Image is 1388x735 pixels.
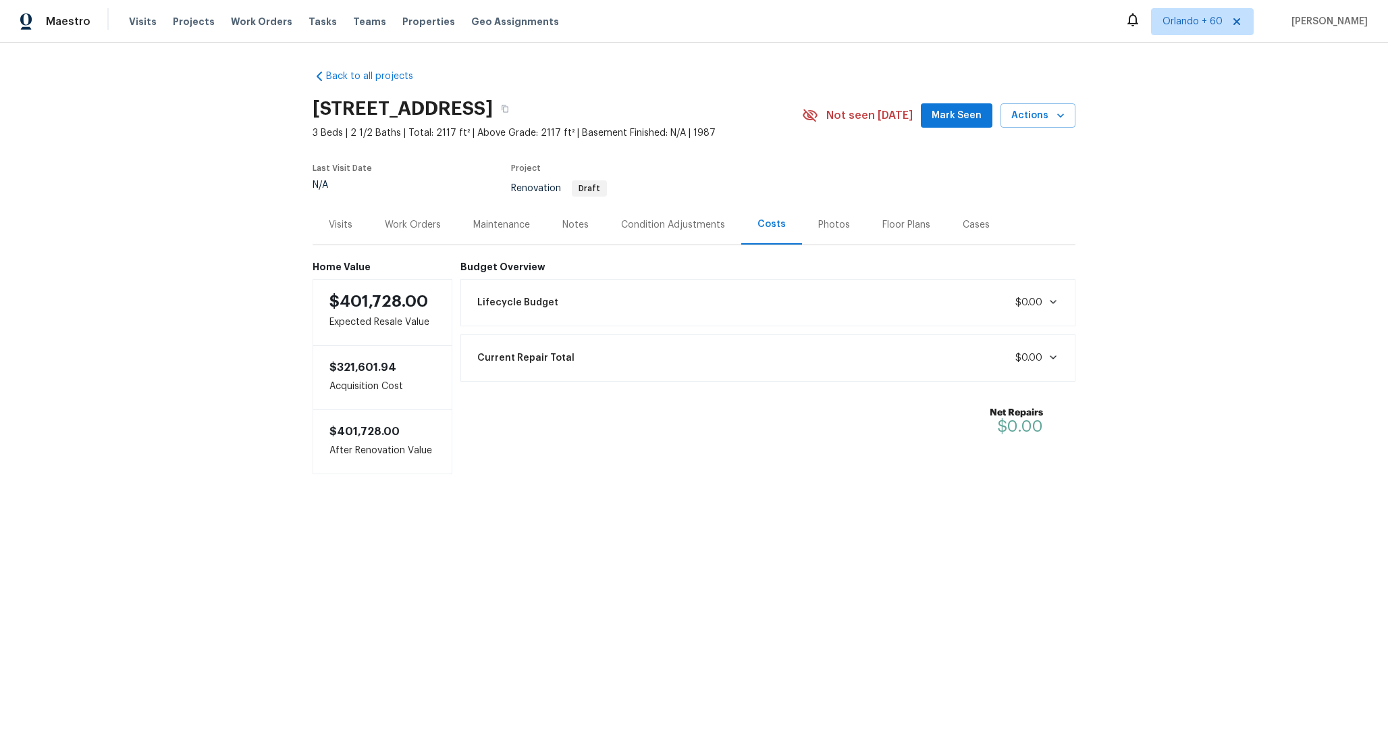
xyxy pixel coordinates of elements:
span: $0.00 [997,418,1043,434]
span: Actions [1011,107,1065,124]
span: Properties [402,15,455,28]
div: Costs [757,218,786,231]
span: Draft [573,184,606,193]
span: Not seen [DATE] [826,109,913,122]
span: [PERSON_NAME] [1286,15,1368,28]
h6: Budget Overview [460,261,1076,272]
div: Notes [562,218,589,232]
span: 3 Beds | 2 1/2 Baths | Total: 2117 ft² | Above Grade: 2117 ft² | Basement Finished: N/A | 1987 [313,126,802,140]
span: Renovation [511,184,607,193]
div: N/A [313,180,372,190]
span: Mark Seen [932,107,982,124]
span: Lifecycle Budget [477,296,558,309]
span: Project [511,164,541,172]
span: $401,728.00 [329,426,400,437]
span: Projects [173,15,215,28]
b: Net Repairs [990,406,1043,420]
div: Acquisition Cost [313,346,452,409]
div: Condition Adjustments [621,218,725,232]
button: Copy Address [493,97,517,121]
div: After Renovation Value [313,409,452,474]
div: Floor Plans [882,218,930,232]
span: Orlando + 60 [1163,15,1223,28]
button: Actions [1000,103,1075,128]
span: Last Visit Date [313,164,372,172]
div: Photos [818,218,850,232]
span: $401,728.00 [329,293,428,309]
div: Maintenance [473,218,530,232]
h6: Home Value [313,261,452,272]
span: Geo Assignments [471,15,559,28]
h2: [STREET_ADDRESS] [313,102,493,116]
span: $321,601.94 [329,362,396,373]
span: $0.00 [1015,298,1042,307]
div: Expected Resale Value [313,279,452,346]
button: Mark Seen [921,103,992,128]
span: Tasks [309,17,337,26]
span: Current Repair Total [477,351,575,365]
div: Cases [963,218,990,232]
div: Work Orders [385,218,441,232]
span: Maestro [46,15,90,28]
div: Visits [329,218,352,232]
span: Teams [353,15,386,28]
span: $0.00 [1015,353,1042,363]
span: Work Orders [231,15,292,28]
a: Back to all projects [313,70,442,83]
span: Visits [129,15,157,28]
